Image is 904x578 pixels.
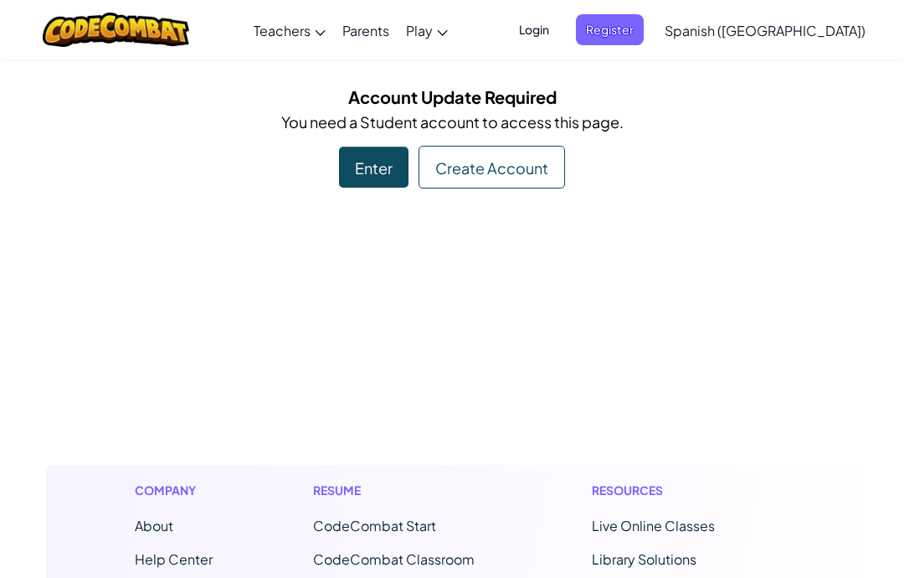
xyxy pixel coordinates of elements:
font: Parents [342,22,389,39]
font: Account Update Required [348,86,557,107]
font: Teachers [254,22,311,39]
button: Login [509,14,559,45]
font: Enter [355,158,393,178]
font: Play [406,22,433,39]
a: Library Solutions [592,550,696,568]
font: Register [586,22,634,37]
a: Help Center [135,550,213,568]
img: CodeCombat logo [43,13,189,47]
a: Play [398,8,456,53]
button: Register [576,14,644,45]
a: Live Online Classes [592,517,715,534]
font: Create Account [435,158,548,178]
a: Spanish ([GEOGRAPHIC_DATA]) [656,8,874,53]
font: You need a Student account to access this page. [281,112,624,132]
a: About [135,517,173,534]
font: CodeCombat Start [313,517,436,534]
font: Spanish ([GEOGRAPHIC_DATA]) [665,22,865,39]
a: Teachers [245,8,334,53]
a: Parents [334,8,398,53]
a: CodeCombat Classroom [313,550,475,568]
font: Resume [313,483,361,498]
font: Resources [592,483,663,498]
font: Company [135,483,196,498]
font: Login [519,22,549,37]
